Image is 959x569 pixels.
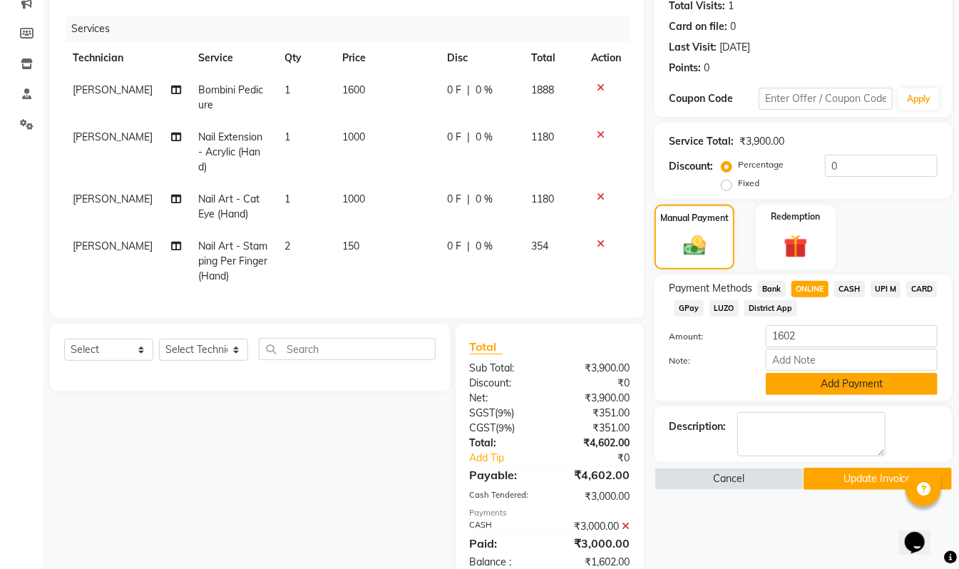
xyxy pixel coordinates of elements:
[669,91,759,106] div: Coupon Code
[447,192,461,207] span: 0 F
[660,212,729,225] label: Manual Payment
[669,159,713,174] div: Discount:
[834,281,865,297] span: CASH
[73,83,153,96] span: [PERSON_NAME]
[776,232,815,261] img: _gift.svg
[739,134,784,149] div: ₹3,900.00
[470,339,503,354] span: Total
[459,406,550,421] div: ( )
[447,239,461,254] span: 0 F
[730,19,736,34] div: 0
[459,535,550,552] div: Paid:
[791,281,829,297] span: ONLINE
[447,130,461,145] span: 0 F
[285,240,291,252] span: 2
[766,373,938,395] button: Add Payment
[677,233,713,259] img: _cash.svg
[675,300,704,317] span: GPay
[758,281,786,297] span: Bank
[342,193,365,205] span: 1000
[470,507,630,519] div: Payments
[669,419,726,434] div: Description:
[459,451,565,466] a: Add Tip
[719,40,750,55] div: [DATE]
[439,42,523,74] th: Disc
[459,376,550,391] div: Discount:
[766,325,938,347] input: Amount
[66,16,640,42] div: Services
[669,40,717,55] div: Last Visit:
[73,193,153,205] span: [PERSON_NAME]
[738,177,759,190] label: Fixed
[198,240,267,282] span: Nail Art - Stamping Per Finger (Hand)
[342,83,365,96] span: 1600
[565,451,640,466] div: ₹0
[459,421,550,436] div: ( )
[531,193,554,205] span: 1180
[771,210,820,223] label: Redemption
[198,83,263,111] span: Bombini Pedicure
[190,42,276,74] th: Service
[550,361,640,376] div: ₹3,900.00
[550,421,640,436] div: ₹351.00
[259,338,436,360] input: Search
[709,300,739,317] span: LUZO
[73,130,153,143] span: [PERSON_NAME]
[334,42,439,74] th: Price
[467,239,470,254] span: |
[459,391,550,406] div: Net:
[523,42,583,74] th: Total
[476,83,493,98] span: 0 %
[898,88,939,110] button: Apply
[550,391,640,406] div: ₹3,900.00
[467,192,470,207] span: |
[277,42,334,74] th: Qty
[342,130,365,143] span: 1000
[669,281,752,296] span: Payment Methods
[198,193,260,220] span: Nail Art - Cat Eye (Hand)
[459,466,550,483] div: Payable:
[285,130,291,143] span: 1
[285,83,291,96] span: 1
[759,88,893,110] input: Enter Offer / Coupon Code
[550,406,640,421] div: ₹351.00
[499,422,513,434] span: 9%
[669,19,727,34] div: Card on file:
[738,158,784,171] label: Percentage
[459,489,550,504] div: Cash Tendered:
[704,61,709,76] div: 0
[467,130,470,145] span: |
[655,468,803,490] button: Cancel
[285,193,291,205] span: 1
[550,489,640,504] div: ₹3,000.00
[459,361,550,376] div: Sub Total:
[198,130,262,173] span: Nail Extension - Acrylic (Hand)
[550,466,640,483] div: ₹4,602.00
[669,134,734,149] div: Service Total:
[550,436,640,451] div: ₹4,602.00
[459,519,550,534] div: CASH
[583,42,630,74] th: Action
[906,281,937,297] span: CARD
[871,281,901,297] span: UPI M
[550,376,640,391] div: ₹0
[447,83,461,98] span: 0 F
[476,239,493,254] span: 0 %
[531,240,548,252] span: 354
[467,83,470,98] span: |
[669,61,701,76] div: Points:
[899,512,945,555] iframe: chat widget
[766,349,938,371] input: Add Note
[744,300,797,317] span: District App
[804,468,952,490] button: Update Invoice
[73,240,153,252] span: [PERSON_NAME]
[498,407,512,419] span: 9%
[64,42,190,74] th: Technician
[470,421,496,434] span: CGST
[658,354,755,367] label: Note:
[470,406,496,419] span: SGST
[476,192,493,207] span: 0 %
[531,83,554,96] span: 1888
[342,240,359,252] span: 150
[658,330,755,343] label: Amount:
